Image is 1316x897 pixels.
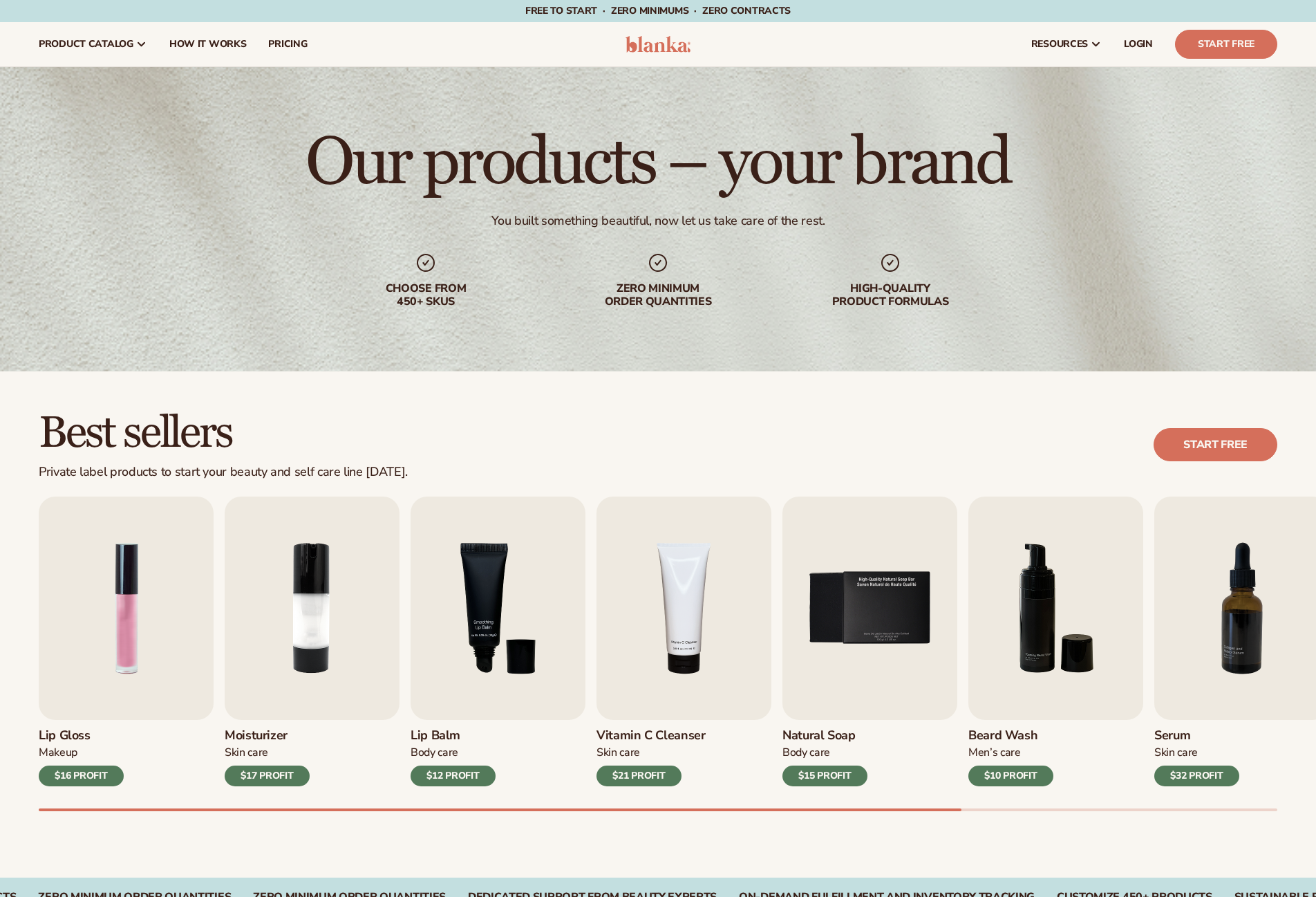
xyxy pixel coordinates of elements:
div: Makeup [39,746,124,760]
a: 1 / 9 [39,497,214,786]
span: LOGIN [1124,39,1153,50]
h3: Moisturizer [225,728,310,743]
div: $12 PROFIT [411,766,496,786]
a: resources [1020,22,1113,66]
h2: Best sellers [39,410,408,456]
h3: Serum [1154,728,1239,743]
a: 6 / 9 [968,497,1143,786]
span: How It Works [169,39,247,50]
h3: Lip Gloss [39,728,124,743]
div: Body Care [782,746,867,760]
a: 5 / 9 [782,497,957,786]
a: product catalog [28,22,158,66]
div: $10 PROFIT [968,766,1053,786]
div: $32 PROFIT [1154,766,1239,786]
div: You built something beautiful, now let us take care of the rest. [491,213,825,229]
a: Start free [1154,428,1277,461]
h3: Vitamin C Cleanser [596,728,706,743]
div: $17 PROFIT [225,766,310,786]
span: resources [1031,39,1088,50]
span: pricing [268,39,307,50]
div: Men’s Care [968,746,1053,760]
a: pricing [257,22,318,66]
div: Choose from 450+ Skus [337,282,514,308]
a: 4 / 9 [596,497,771,786]
div: $15 PROFIT [782,766,867,786]
h3: Lip Balm [411,728,496,743]
div: Private label products to start your beauty and self care line [DATE]. [39,465,408,480]
img: logo [626,36,691,53]
span: product catalog [39,39,133,50]
a: LOGIN [1113,22,1164,66]
a: Start Free [1175,30,1277,59]
a: 2 / 9 [225,497,399,786]
h1: Our products – your brand [305,130,1010,196]
div: Zero minimum order quantities [570,282,746,308]
div: $16 PROFIT [39,766,124,786]
div: Skin Care [596,746,706,760]
a: 3 / 9 [411,497,585,786]
h3: Natural Soap [782,728,867,743]
div: High-quality product formulas [802,282,979,308]
span: Free to start · ZERO minimums · ZERO contracts [525,4,791,17]
h3: Beard Wash [968,728,1053,743]
div: Skin Care [225,746,310,760]
div: $21 PROFIT [596,766,681,786]
div: Skin Care [1154,746,1239,760]
div: Body Care [411,746,496,760]
a: How It Works [158,22,258,66]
